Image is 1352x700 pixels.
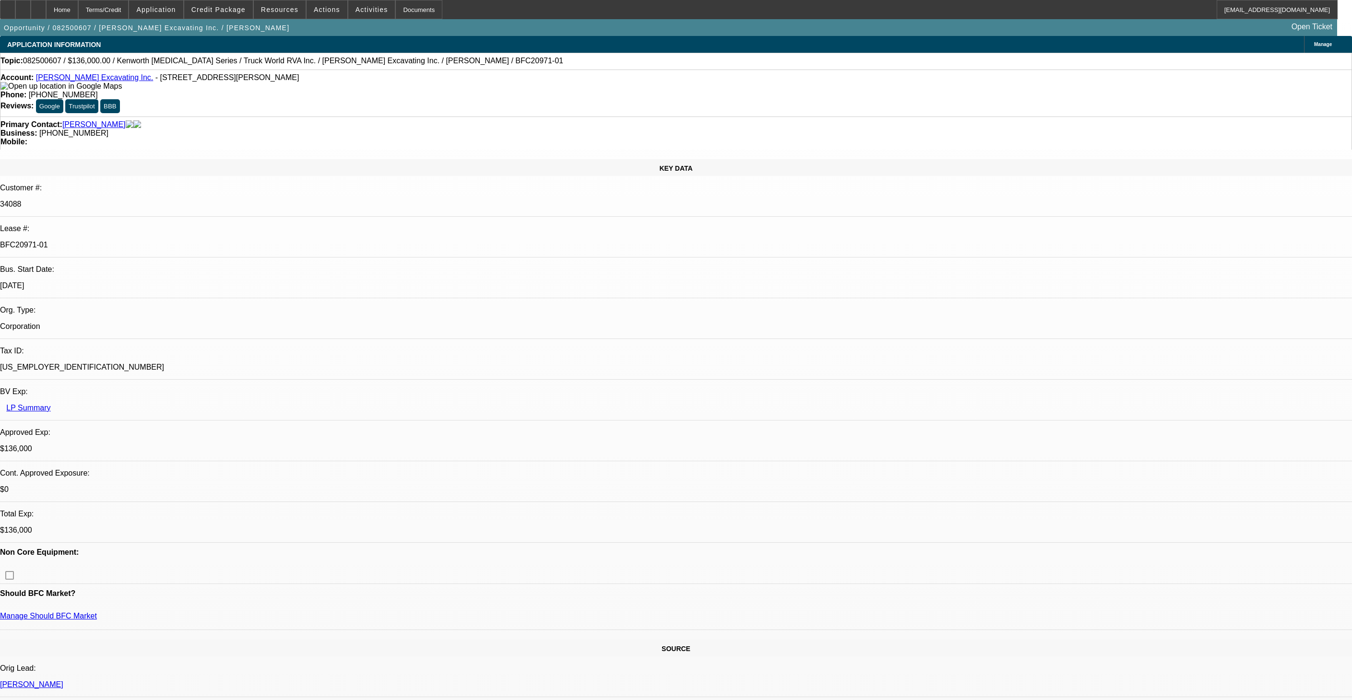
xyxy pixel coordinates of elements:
a: Open Ticket [1288,19,1336,35]
span: 082500607 / $136,000.00 / Kenworth [MEDICAL_DATA] Series / Truck World RVA Inc. / [PERSON_NAME] E... [23,57,563,65]
button: Google [36,99,63,113]
button: Resources [254,0,306,19]
span: Actions [314,6,340,13]
a: View Google Maps [0,82,122,90]
strong: Account: [0,73,34,82]
strong: Phone: [0,91,26,99]
strong: Topic: [0,57,23,65]
img: linkedin-icon.png [133,120,141,129]
span: [PHONE_NUMBER] [29,91,98,99]
span: Credit Package [191,6,246,13]
strong: Business: [0,129,37,137]
strong: Primary Contact: [0,120,62,129]
button: Application [129,0,183,19]
span: [PHONE_NUMBER] [39,129,108,137]
a: LP Summary [6,404,50,412]
a: [PERSON_NAME] Excavating Inc. [36,73,154,82]
button: Trustpilot [65,99,98,113]
button: Activities [348,0,395,19]
span: Manage [1314,42,1332,47]
span: KEY DATA [659,164,692,172]
strong: Mobile: [0,138,27,146]
button: Credit Package [184,0,253,19]
button: Actions [307,0,347,19]
span: SOURCE [662,645,690,653]
img: Open up location in Google Maps [0,82,122,91]
strong: Reviews: [0,102,34,110]
span: Resources [261,6,298,13]
button: BBB [100,99,120,113]
span: APPLICATION INFORMATION [7,41,101,48]
span: Activities [356,6,388,13]
span: Application [136,6,176,13]
span: - [STREET_ADDRESS][PERSON_NAME] [155,73,299,82]
span: Opportunity / 082500607 / [PERSON_NAME] Excavating Inc. / [PERSON_NAME] [4,24,289,32]
a: [PERSON_NAME] [62,120,126,129]
img: facebook-icon.png [126,120,133,129]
